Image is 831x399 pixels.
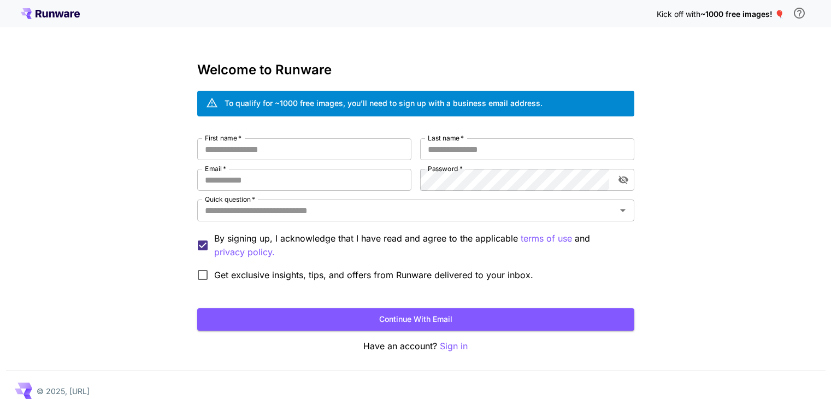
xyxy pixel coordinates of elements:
[788,2,810,24] button: In order to qualify for free credit, you need to sign up with a business email address and click ...
[700,9,784,19] span: ~1000 free images! 🎈
[214,245,275,259] button: By signing up, I acknowledge that I have read and agree to the applicable terms of use and
[197,62,634,78] h3: Welcome to Runware
[37,385,90,397] p: © 2025, [URL]
[214,268,533,281] span: Get exclusive insights, tips, and offers from Runware delivered to your inbox.
[214,232,626,259] p: By signing up, I acknowledge that I have read and agree to the applicable and
[521,232,572,245] button: By signing up, I acknowledge that I have read and agree to the applicable and privacy policy.
[428,164,463,173] label: Password
[197,308,634,331] button: Continue with email
[615,203,630,218] button: Open
[440,339,468,353] button: Sign in
[657,9,700,19] span: Kick off with
[205,164,226,173] label: Email
[214,245,275,259] p: privacy policy.
[205,195,255,204] label: Quick question
[614,170,633,190] button: toggle password visibility
[521,232,572,245] p: terms of use
[428,133,464,143] label: Last name
[197,339,634,353] p: Have an account?
[225,97,543,109] div: To qualify for ~1000 free images, you’ll need to sign up with a business email address.
[205,133,241,143] label: First name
